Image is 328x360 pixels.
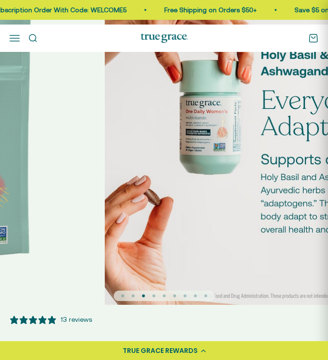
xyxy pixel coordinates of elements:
[123,346,198,356] div: TRUE GRACE REWARDS
[9,314,92,325] button: 5 stars, 13 ratings
[60,314,92,325] div: 13 reviews
[154,6,246,14] a: Free Shipping on Orders $50+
